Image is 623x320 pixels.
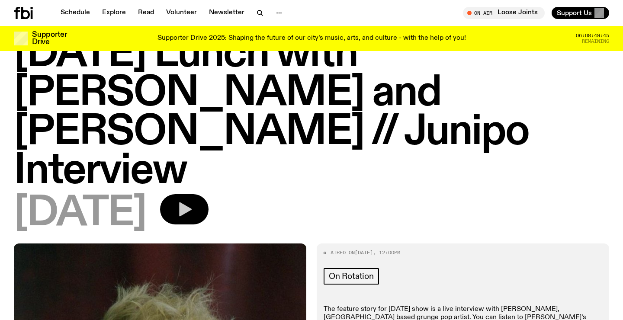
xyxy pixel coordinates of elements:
h1: [DATE] Lunch with [PERSON_NAME] and [PERSON_NAME] // Junipo Interview [14,35,609,191]
span: Aired on [331,249,355,256]
span: [DATE] [14,194,146,233]
h3: Supporter Drive [32,31,67,46]
a: Read [133,7,159,19]
a: On Rotation [324,268,379,285]
a: Newsletter [204,7,250,19]
span: 06:08:49:45 [576,33,609,38]
a: Schedule [55,7,95,19]
button: On AirLoose Joints [463,7,545,19]
span: [DATE] [355,249,373,256]
p: Supporter Drive 2025: Shaping the future of our city’s music, arts, and culture - with the help o... [157,35,466,42]
a: Explore [97,7,131,19]
span: On Rotation [329,272,374,281]
button: Support Us [552,7,609,19]
span: Remaining [582,39,609,44]
span: Support Us [557,9,592,17]
span: , 12:00pm [373,249,400,256]
a: Volunteer [161,7,202,19]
